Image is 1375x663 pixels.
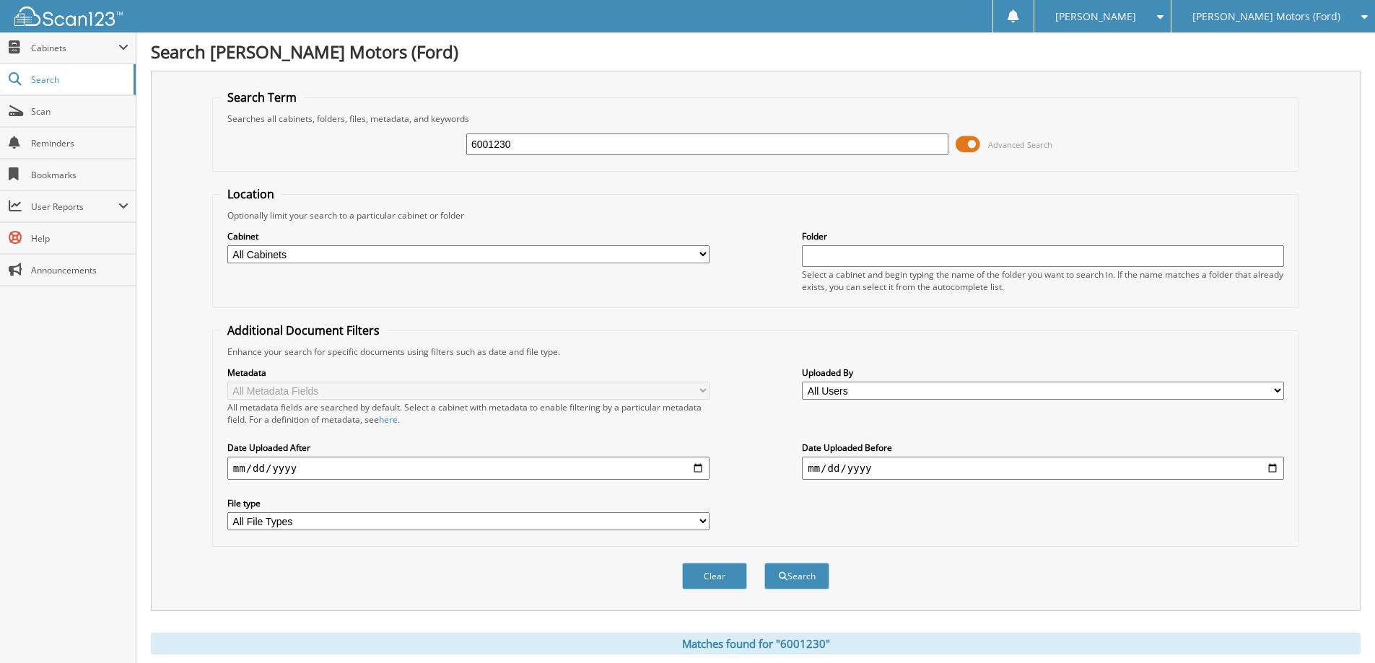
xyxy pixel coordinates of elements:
[802,268,1284,293] div: Select a cabinet and begin typing the name of the folder you want to search in. If the name match...
[1192,12,1340,21] span: [PERSON_NAME] Motors (Ford)
[379,413,398,426] a: here
[220,346,1291,358] div: Enhance your search for specific documents using filters such as date and file type.
[31,137,128,149] span: Reminders
[1055,12,1136,21] span: [PERSON_NAME]
[764,563,829,589] button: Search
[227,442,710,454] label: Date Uploaded After
[220,209,1291,221] div: Optionally limit your search to a particular cabinet or folder
[31,264,128,276] span: Announcements
[31,105,128,118] span: Scan
[31,232,128,245] span: Help
[151,40,1361,63] h1: Search [PERSON_NAME] Motors (Ford)
[220,186,281,202] legend: Location
[220,89,304,105] legend: Search Term
[227,457,710,480] input: start
[227,230,710,242] label: Cabinet
[988,139,1052,150] span: Advanced Search
[31,169,128,181] span: Bookmarks
[151,633,1361,654] div: Matches found for "6001230"
[220,113,1291,125] div: Searches all cabinets, folders, files, metadata, and keywords
[31,74,126,86] span: Search
[227,401,710,426] div: All metadata fields are searched by default. Select a cabinet with metadata to enable filtering b...
[227,497,710,509] label: File type
[802,366,1284,379] label: Uploaded By
[802,457,1284,480] input: end
[682,563,747,589] button: Clear
[802,442,1284,454] label: Date Uploaded Before
[220,322,387,338] legend: Additional Document Filters
[31,42,118,54] span: Cabinets
[802,230,1284,242] label: Folder
[14,6,123,26] img: scan123-logo-white.svg
[227,366,710,379] label: Metadata
[31,201,118,213] span: User Reports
